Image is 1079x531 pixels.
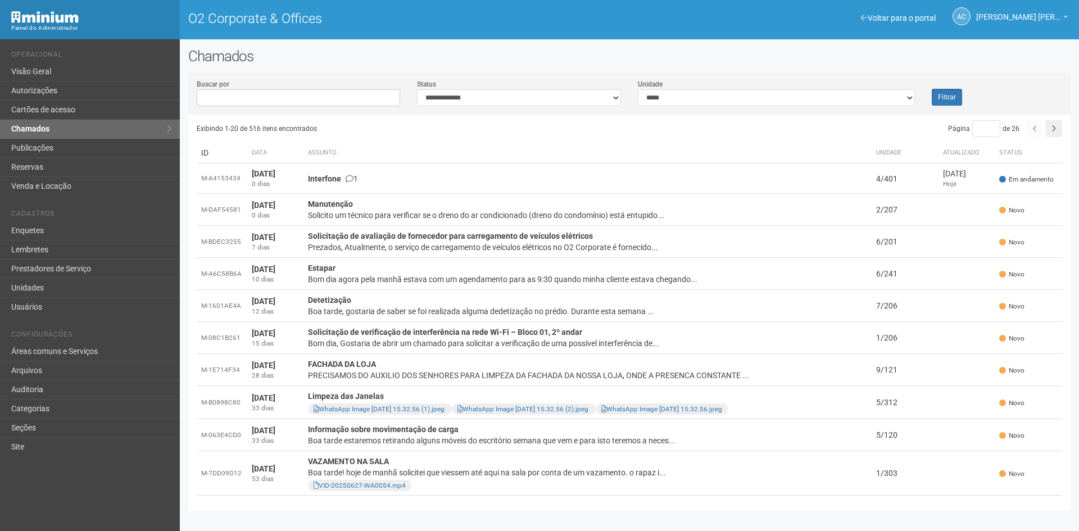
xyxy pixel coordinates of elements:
td: 5/120 [872,419,939,451]
td: 9/121 [872,354,939,386]
span: Hoje [943,180,956,188]
div: 7 dias [252,243,299,252]
div: [DATE] [943,168,990,179]
div: 10 dias [252,275,299,284]
strong: Manutenção [308,199,353,208]
td: M-DAF54581 [197,194,247,226]
th: Assunto [303,143,872,164]
th: Atualizado [939,143,995,164]
td: ID [197,143,247,164]
td: M-0DC7B15E [197,496,247,528]
a: VID-20250627-WA0054.mp4 [314,482,406,489]
strong: [DATE] [252,201,275,210]
td: M-7DD09D12 [197,451,247,496]
a: Voltar para o portal [861,13,936,22]
div: PRECISAMOS DO AUXILIO DOS SENHORES PARA LIMPEZA DA FACHADA DA NOSSA LOJA, ONDE A PRESENCA CONSTAN... [308,370,867,381]
span: 1 [346,174,358,183]
td: M-A6C58B6A [197,258,247,290]
span: Novo [999,469,1024,479]
td: 6/201 [872,226,939,258]
div: Painel do Administrador [11,23,171,33]
strong: [DATE] [252,297,275,306]
span: Novo [999,398,1024,408]
div: Bom dia agora pela manhã estava com um agendamento para as 9:30 quando minha cliente estava chega... [308,274,867,285]
div: Bom dia, Gostaria de abrir um chamado para solicitar a verificação de uma possível interferência ... [308,338,867,349]
td: M-08C1B261 [197,322,247,354]
div: Boa tarde, gostaria de saber se foi realizada alguma dedetização no prédio. Durante esta semana ... [308,306,867,317]
td: 4/401 [872,164,939,194]
div: Exibindo 1-20 de 516 itens encontrados [197,120,630,137]
div: 0 dias [252,211,299,220]
strong: FACHADA DA LOJA [308,360,376,369]
div: 15 dias [252,339,299,348]
span: Novo [999,302,1024,311]
div: Boa tarde! hoje de manhã solicitei que viessem até aqui na sala por conta de um vazamento. o rapa... [308,467,867,478]
a: WhatsApp Image [DATE] 15.32.56 (1).jpeg [314,405,445,413]
strong: Duvida sobre extintores [308,501,393,510]
strong: Informação sobre movimentação de carga [308,425,459,434]
div: 53 dias [252,474,299,484]
label: Status [417,79,436,89]
span: Novo [999,431,1024,441]
td: 2/207 [872,194,939,226]
div: Solicito um técnico para verificar se o dreno do ar condicionado (dreno do condomínio) está entup... [308,210,867,221]
strong: [DATE] [252,329,275,338]
td: M-063E4CD0 [197,419,247,451]
strong: VAZAMENTO NA SALA [308,457,389,466]
div: 28 dias [252,371,299,380]
li: Configurações [11,330,171,342]
div: 33 dias [252,403,299,413]
span: Ana Carla de Carvalho Silva [976,2,1060,21]
strong: Limpeza das Janelas [308,392,384,401]
td: 1/206 [872,322,939,354]
td: M-A4153434 [197,164,247,194]
strong: Estapar [308,264,336,273]
th: Unidade [872,143,939,164]
td: 7/206 [872,290,939,322]
strong: Solicitação de avaliação de fornecedor para carregamento de veículos elétricos [308,232,593,240]
div: 33 dias [252,436,299,446]
td: 3/TÉRREO B [872,496,939,528]
a: WhatsApp Image [DATE] 15.32.56 (2).jpeg [457,405,588,413]
h2: Chamados [188,48,1071,65]
strong: [DATE] [252,502,275,511]
strong: Detetização [308,296,351,305]
td: M-BDEC3255 [197,226,247,258]
span: Novo [999,238,1024,247]
td: M-1E714F34 [197,354,247,386]
strong: [DATE] [252,233,275,242]
span: Novo [999,334,1024,343]
span: Novo [999,270,1024,279]
label: Unidade [638,79,663,89]
strong: Solicitação de verificação de interferência na rede Wi-Fi – Bloco 01, 2º andar [308,328,582,337]
div: Boa tarde estaremos retirando alguns móveis do escritório semana que vem e para isto teremos a ne... [308,435,867,446]
th: Status [995,143,1062,164]
a: [PERSON_NAME] [PERSON_NAME] [976,14,1068,23]
span: Novo [999,206,1024,215]
span: Página de 26 [948,125,1019,133]
h1: O2 Corporate & Offices [188,11,621,26]
li: Cadastros [11,210,171,221]
strong: [DATE] [252,361,275,370]
span: Novo [999,366,1024,375]
strong: [DATE] [252,426,275,435]
a: WhatsApp Image [DATE] 15.32.56.jpeg [601,405,722,413]
div: 0 dias [252,179,299,189]
strong: [DATE] [252,464,275,473]
td: M-B0898C80 [197,386,247,419]
th: Data [247,143,303,164]
strong: [DATE] [252,265,275,274]
td: 6/241 [872,258,939,290]
li: Operacional [11,51,171,62]
td: M-1601AE4A [197,290,247,322]
img: Minium [11,11,79,23]
td: 1/303 [872,451,939,496]
td: 5/312 [872,386,939,419]
div: Prezados, Atualmente, o serviço de carregamento de veículos elétricos no O2 Corporate é fornecido... [308,242,867,253]
strong: [DATE] [252,393,275,402]
span: Em andamento [999,175,1054,184]
strong: [DATE] [252,169,275,178]
button: Filtrar [932,89,962,106]
label: Buscar por [197,79,229,89]
strong: Interfone [308,174,341,183]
